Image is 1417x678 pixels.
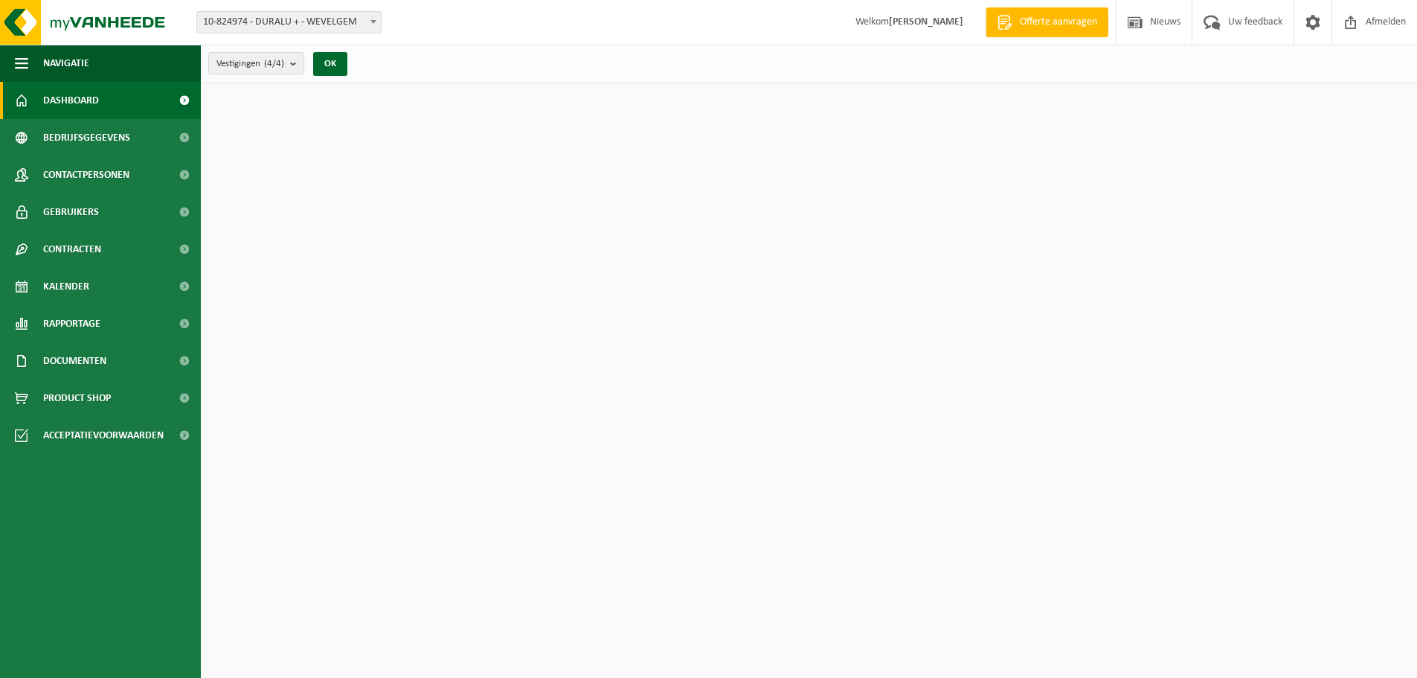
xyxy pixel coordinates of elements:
[43,268,89,305] span: Kalender
[1016,15,1101,30] span: Offerte aanvragen
[43,417,164,454] span: Acceptatievoorwaarden
[216,53,284,75] span: Vestigingen
[43,156,129,194] span: Contactpersonen
[43,231,101,268] span: Contracten
[208,52,304,74] button: Vestigingen(4/4)
[264,59,284,68] count: (4/4)
[986,7,1108,37] a: Offerte aanvragen
[43,380,111,417] span: Product Shop
[313,52,347,76] button: OK
[889,16,963,28] strong: [PERSON_NAME]
[43,119,130,156] span: Bedrijfsgegevens
[197,12,381,33] span: 10-824974 - DURALU + - WEVELGEM
[43,82,99,119] span: Dashboard
[43,342,106,380] span: Documenten
[196,11,382,33] span: 10-824974 - DURALU + - WEVELGEM
[43,305,100,342] span: Rapportage
[43,45,89,82] span: Navigatie
[43,194,99,231] span: Gebruikers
